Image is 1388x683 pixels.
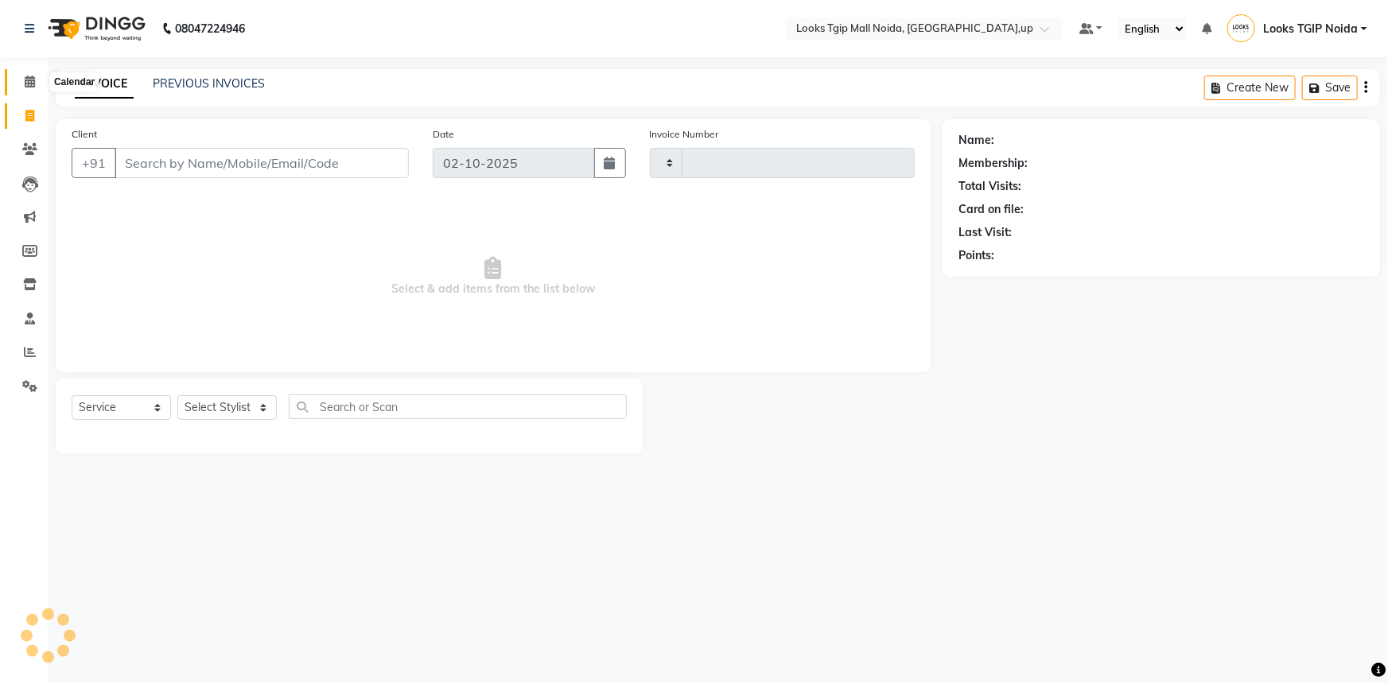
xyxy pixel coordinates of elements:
label: Client [72,127,97,142]
input: Search or Scan [289,394,627,419]
button: +91 [72,148,116,178]
label: Date [433,127,454,142]
label: Invoice Number [650,127,719,142]
img: logo [41,6,150,51]
div: Last Visit: [958,224,1012,241]
span: Looks TGIP Noida [1263,21,1358,37]
div: Total Visits: [958,178,1021,195]
b: 08047224946 [175,6,245,51]
img: Looks TGIP Noida [1227,14,1255,42]
div: Membership: [958,155,1028,172]
div: Calendar [50,73,99,92]
div: Name: [958,132,994,149]
button: Save [1302,76,1358,100]
a: PREVIOUS INVOICES [153,76,265,91]
button: Create New [1204,76,1296,100]
span: Select & add items from the list below [72,197,915,356]
div: Points: [958,247,994,264]
div: Card on file: [958,201,1024,218]
input: Search by Name/Mobile/Email/Code [115,148,409,178]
